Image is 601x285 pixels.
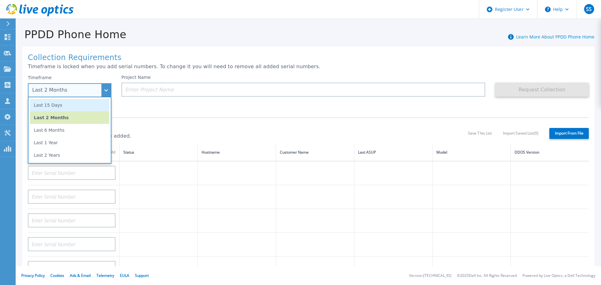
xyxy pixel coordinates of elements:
[30,136,109,149] li: Last 1 Year
[28,64,589,69] p: Timeframe is locked when you add serial numbers. To change it you will need to remove all added s...
[30,124,109,136] li: Last 6 Months
[28,190,116,204] input: Enter Serial Number
[549,128,589,139] label: Import From File
[96,273,114,278] a: Telemetry
[30,149,109,161] li: Last 2 Years
[30,99,109,111] li: Last 15 Days
[516,34,594,40] a: Learn More About PPDD Phone Home
[135,273,149,278] a: Support
[28,123,468,131] h1: Serial Numbers
[586,7,592,12] span: SS
[121,83,485,97] input: Enter Project Name
[495,83,589,97] button: Request Collection
[30,111,109,124] li: Last 2 Months
[28,166,116,180] input: Enter Serial Number
[70,273,91,278] a: Ads & Email
[21,273,45,278] a: Privacy Policy
[121,75,151,79] label: Project Name
[28,261,116,275] input: Enter Serial Number
[120,144,198,161] th: Status
[276,144,354,161] th: Customer Name
[432,144,511,161] th: Model
[511,144,589,161] th: DDOS Version
[198,144,276,161] th: Hostname
[354,144,432,161] th: Last ASUP
[28,133,468,139] p: 0 of 20 (max) serial numbers are added.
[409,274,451,278] li: Version: [TECHNICAL_ID]
[28,75,52,80] label: Timeframe
[16,28,126,41] h1: PPDD Phone Home
[120,273,129,278] a: EULA
[28,53,589,62] h1: Collection Requirements
[28,237,116,251] input: Enter Serial Number
[457,274,517,278] li: © 2025 Dell Inc. All Rights Reserved
[28,213,116,227] input: Enter Serial Number
[522,274,595,278] li: Powered by Live Optics, a Dell Technology
[32,87,100,93] div: Last 2 Months
[50,273,64,278] a: Cookies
